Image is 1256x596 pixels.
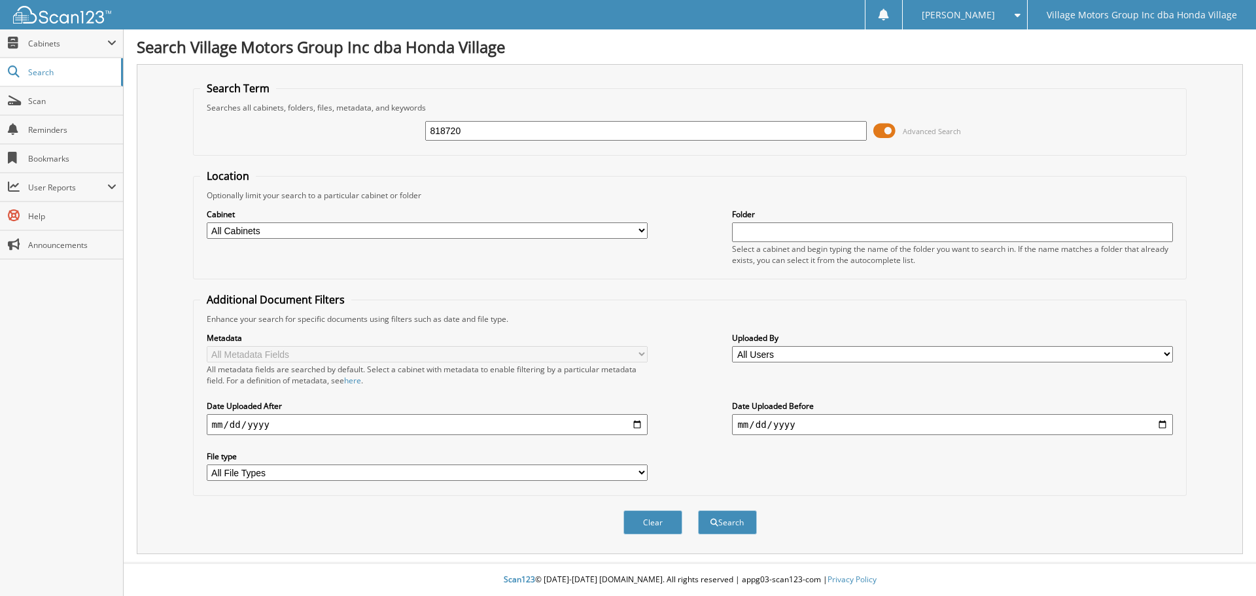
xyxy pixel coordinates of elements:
[828,574,877,585] a: Privacy Policy
[28,239,116,251] span: Announcements
[732,209,1173,220] label: Folder
[922,11,995,19] span: [PERSON_NAME]
[28,96,116,107] span: Scan
[698,510,757,535] button: Search
[28,182,107,193] span: User Reports
[200,169,256,183] legend: Location
[207,364,648,386] div: All metadata fields are searched by default. Select a cabinet with metadata to enable filtering b...
[1047,11,1237,19] span: Village Motors Group Inc dba Honda Village
[137,36,1243,58] h1: Search Village Motors Group Inc dba Honda Village
[200,102,1180,113] div: Searches all cabinets, folders, files, metadata, and keywords
[207,332,648,343] label: Metadata
[28,211,116,222] span: Help
[732,414,1173,435] input: end
[903,126,961,136] span: Advanced Search
[200,190,1180,201] div: Optionally limit your search to a particular cabinet or folder
[28,38,107,49] span: Cabinets
[207,451,648,462] label: File type
[124,564,1256,596] div: © [DATE]-[DATE] [DOMAIN_NAME]. All rights reserved | appg03-scan123-com |
[732,400,1173,412] label: Date Uploaded Before
[28,153,116,164] span: Bookmarks
[732,243,1173,266] div: Select a cabinet and begin typing the name of the folder you want to search in. If the name match...
[504,574,535,585] span: Scan123
[623,510,682,535] button: Clear
[28,124,116,135] span: Reminders
[200,81,276,96] legend: Search Term
[732,332,1173,343] label: Uploaded By
[207,209,648,220] label: Cabinet
[344,375,361,386] a: here
[207,400,648,412] label: Date Uploaded After
[28,67,114,78] span: Search
[1191,533,1256,596] iframe: Chat Widget
[207,414,648,435] input: start
[13,6,111,24] img: scan123-logo-white.svg
[200,313,1180,324] div: Enhance your search for specific documents using filters such as date and file type.
[200,292,351,307] legend: Additional Document Filters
